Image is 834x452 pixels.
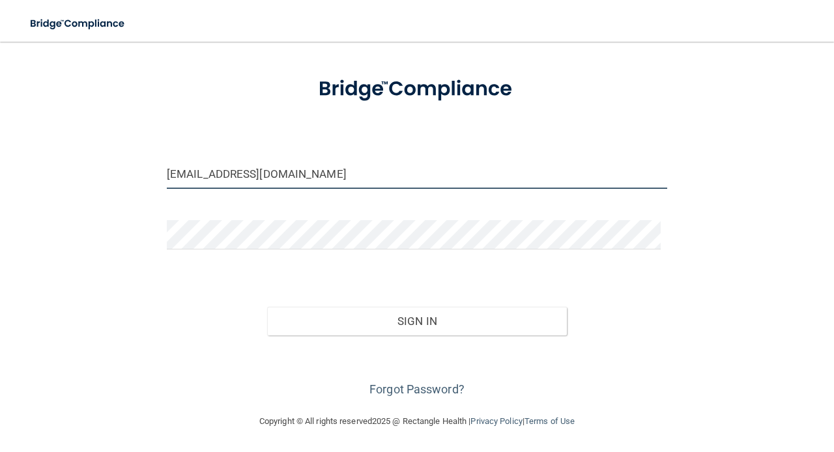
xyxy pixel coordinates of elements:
a: Privacy Policy [470,416,522,426]
img: bridge_compliance_login_screen.278c3ca4.svg [297,63,538,116]
a: Terms of Use [525,416,575,426]
img: bridge_compliance_login_screen.278c3ca4.svg [20,10,137,37]
input: Email [167,160,667,189]
div: Copyright © All rights reserved 2025 @ Rectangle Health | | [179,401,655,442]
button: Sign In [267,307,568,335]
a: Forgot Password? [369,382,465,396]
